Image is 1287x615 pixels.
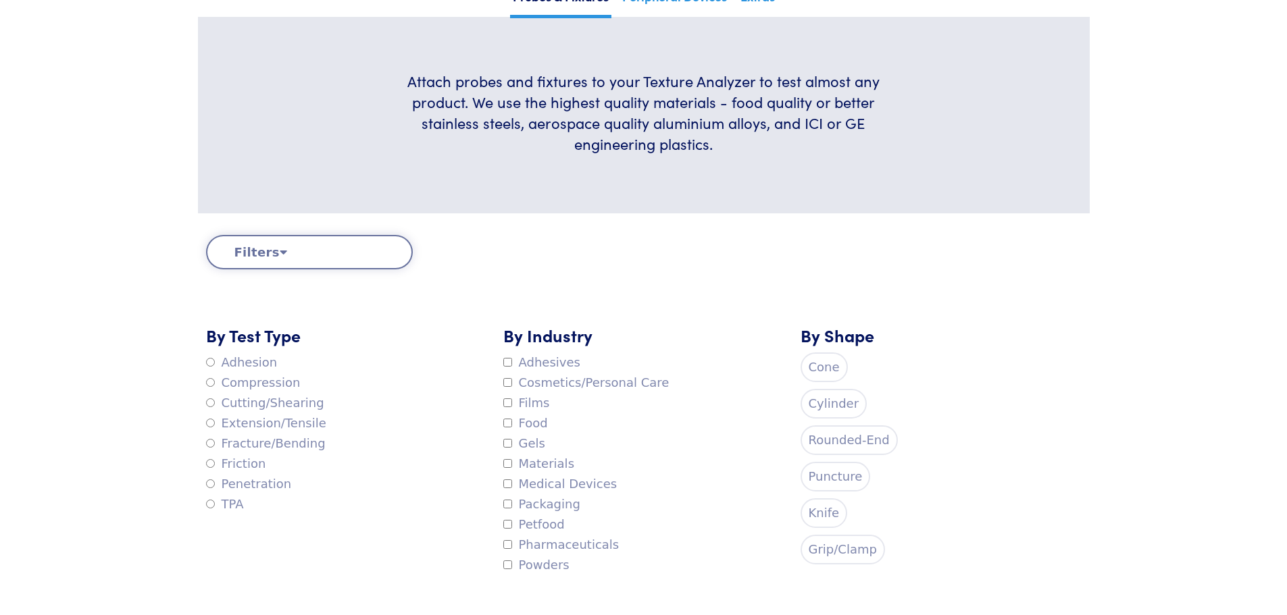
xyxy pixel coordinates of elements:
label: Penetration [206,474,292,494]
label: Rounded-End [801,425,898,455]
label: Powders [503,555,570,575]
input: TPA [206,500,215,508]
label: Food [503,413,548,433]
label: Knife [801,498,848,528]
input: Gels [503,439,512,448]
label: Grip/Clamp [801,535,885,564]
label: Films [503,393,550,413]
label: Adhesives [503,352,580,373]
input: Films [503,398,512,407]
label: Cone [801,352,848,382]
input: Powders [503,560,512,569]
input: Cutting/Shearing [206,398,215,407]
label: Materials [503,454,575,474]
h6: Attach probes and fixtures to your Texture Analyzer to test almost any product. We use the highes... [390,71,897,154]
label: Packaging [503,494,580,514]
input: Materials [503,459,512,468]
label: Pharmaceuticals [503,535,620,555]
h5: By Shape [801,323,1082,347]
label: Cylinder [801,389,867,419]
button: Filters [206,235,413,269]
input: Packaging [503,500,512,508]
input: Friction [206,459,215,468]
input: Cosmetics/Personal Care [503,378,512,387]
input: Pharmaceuticals [503,540,512,549]
input: Extension/Tensile [206,419,215,427]
label: Compression [206,373,301,393]
h5: By Test Type [206,323,487,347]
input: Penetration [206,479,215,488]
label: Fracture/Bending [206,433,326,454]
label: Gels [503,433,545,454]
label: Cosmetics/Personal Care [503,373,670,393]
input: Adhesives [503,358,512,367]
label: Cutting/Shearing [206,393,324,413]
label: Puncture [801,462,871,491]
label: Extension/Tensile [206,413,326,433]
label: Friction [206,454,266,474]
label: Adhesion [206,352,278,373]
input: Fracture/Bending [206,439,215,448]
input: Compression [206,378,215,387]
label: Medical Devices [503,474,617,494]
input: Medical Devices [503,479,512,488]
input: Petfood [503,520,512,529]
label: TPA [206,494,244,514]
label: Petfood [503,514,565,535]
h5: By Industry [503,323,784,347]
input: Food [503,419,512,427]
input: Adhesion [206,358,215,367]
